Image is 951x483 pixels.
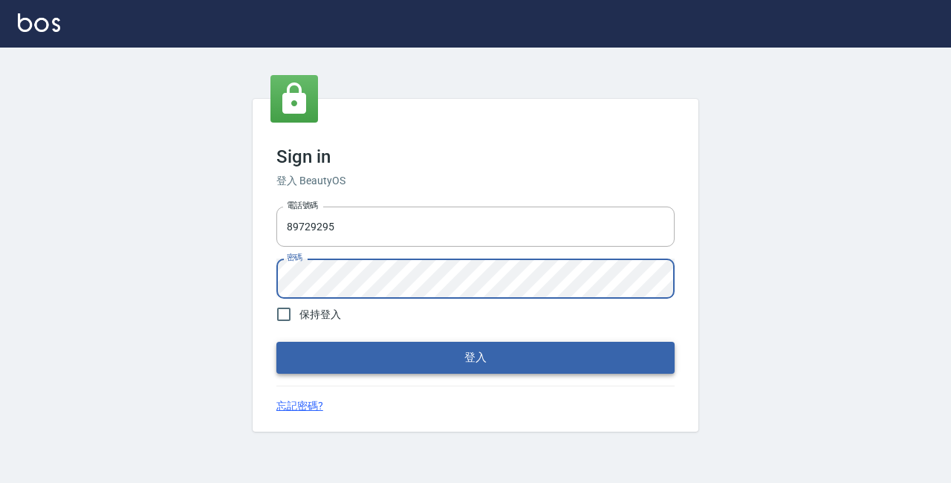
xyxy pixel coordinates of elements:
[299,307,341,322] span: 保持登入
[18,13,60,32] img: Logo
[287,252,302,263] label: 密碼
[276,173,675,189] h6: 登入 BeautyOS
[276,146,675,167] h3: Sign in
[276,342,675,373] button: 登入
[276,398,323,414] a: 忘記密碼?
[287,200,318,211] label: 電話號碼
